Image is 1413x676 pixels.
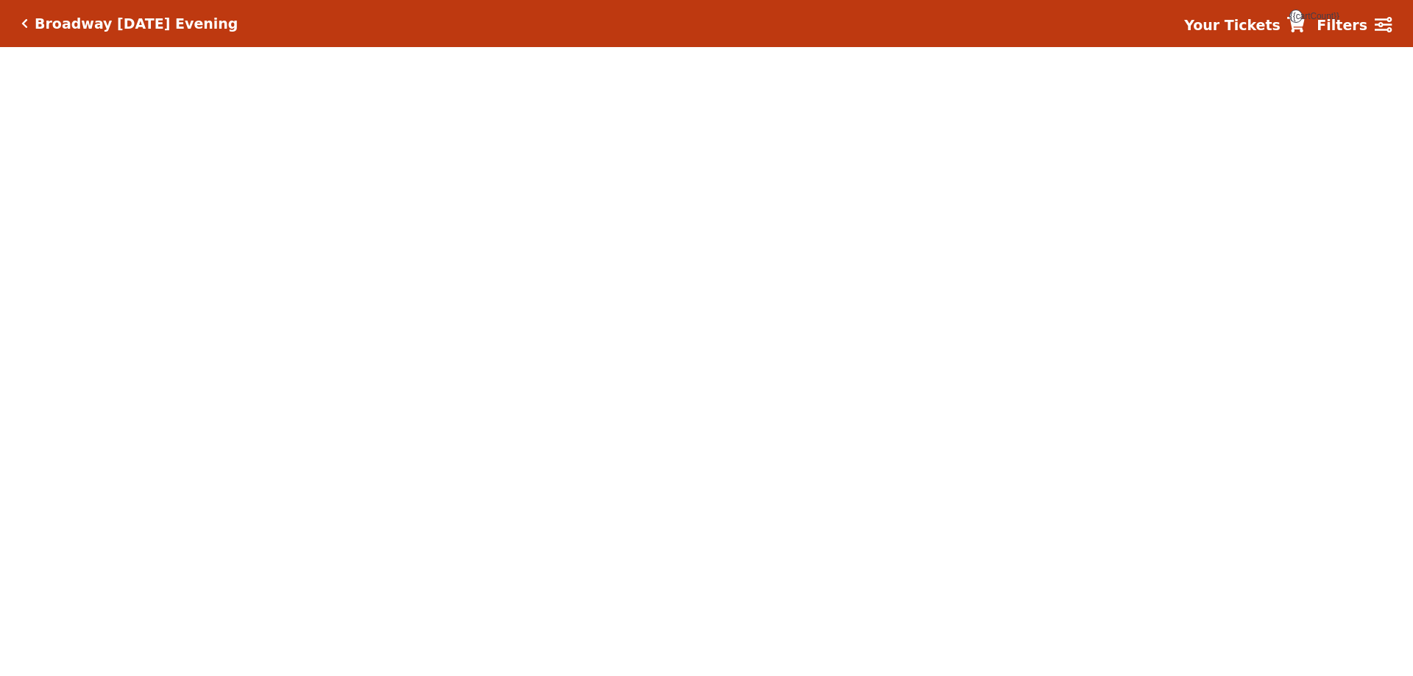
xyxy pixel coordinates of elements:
[1289,10,1303,23] span: {{cartCount}}
[1317,15,1392,36] a: Filters
[1317,17,1367,33] strong: Filters
[21,18,28,29] a: Click here to go back to filters
[35,15,238,32] h5: Broadway [DATE] Evening
[1184,15,1305,36] a: Your Tickets {{cartCount}}
[1184,17,1281,33] strong: Your Tickets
